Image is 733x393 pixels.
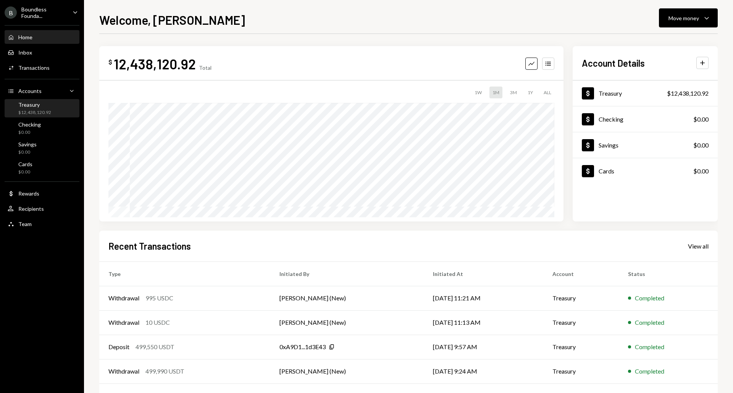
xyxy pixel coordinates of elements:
[668,14,699,22] div: Move money
[18,64,50,71] div: Transactions
[5,202,79,215] a: Recipients
[18,129,41,136] div: $0.00
[145,318,170,327] div: 10 USDC
[18,34,32,40] div: Home
[18,101,51,108] div: Treasury
[424,261,543,286] th: Initiated At
[5,45,79,59] a: Inbox
[5,61,79,74] a: Transactions
[507,87,520,98] div: 3M
[18,149,37,156] div: $0.00
[543,359,619,383] td: Treasury
[5,217,79,231] a: Team
[108,294,139,303] div: Withdrawal
[688,242,709,250] div: View all
[18,205,44,212] div: Recipients
[108,240,191,252] h2: Recent Transactions
[270,310,424,335] td: [PERSON_NAME] (New)
[5,30,79,44] a: Home
[619,261,718,286] th: Status
[145,294,173,303] div: 995 USDC
[5,119,79,137] a: Checking$0.00
[5,186,79,200] a: Rewards
[573,80,718,106] a: Treasury$12,438,120.92
[108,318,139,327] div: Withdrawal
[688,242,709,250] a: View all
[18,190,39,197] div: Rewards
[5,84,79,98] a: Accounts
[18,49,32,56] div: Inbox
[108,367,139,376] div: Withdrawal
[573,132,718,158] a: Savings$0.00
[114,55,196,72] div: 12,438,120.92
[270,261,424,286] th: Initiated By
[543,335,619,359] td: Treasury
[573,106,718,132] a: Checking$0.00
[424,359,543,383] td: [DATE] 9:24 AM
[541,87,554,98] div: ALL
[18,161,32,167] div: Cards
[18,88,42,94] div: Accounts
[21,6,66,19] div: Boundless Founda...
[471,87,485,98] div: 1W
[279,342,326,351] div: 0xA9D1...1d3E43
[99,261,270,286] th: Type
[18,121,41,128] div: Checking
[599,167,614,175] div: Cards
[573,158,718,184] a: Cards$0.00
[99,12,245,27] h1: Welcome, [PERSON_NAME]
[667,89,709,98] div: $12,438,120.92
[108,58,112,66] div: $
[635,367,664,376] div: Completed
[599,115,623,123] div: Checking
[136,342,174,351] div: 499,550 USDT
[543,310,619,335] td: Treasury
[543,261,619,286] th: Account
[5,99,79,117] a: Treasury$12,438,120.92
[5,139,79,157] a: Savings$0.00
[525,87,536,98] div: 1Y
[108,342,129,351] div: Deposit
[18,169,32,175] div: $0.00
[659,8,718,27] button: Move money
[489,87,502,98] div: 1M
[18,141,37,148] div: Savings
[599,141,618,149] div: Savings
[199,64,212,71] div: Total
[18,221,32,227] div: Team
[18,109,51,116] div: $12,438,120.92
[635,294,664,303] div: Completed
[582,57,645,69] h2: Account Details
[543,286,619,310] td: Treasury
[693,167,709,176] div: $0.00
[270,359,424,383] td: [PERSON_NAME] (New)
[599,90,622,97] div: Treasury
[5,6,17,19] div: B
[5,159,79,177] a: Cards$0.00
[424,286,543,310] td: [DATE] 11:21 AM
[635,342,664,351] div: Completed
[424,310,543,335] td: [DATE] 11:13 AM
[145,367,184,376] div: 499,990 USDT
[635,318,664,327] div: Completed
[424,335,543,359] td: [DATE] 9:57 AM
[693,141,709,150] div: $0.00
[270,286,424,310] td: [PERSON_NAME] (New)
[693,115,709,124] div: $0.00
